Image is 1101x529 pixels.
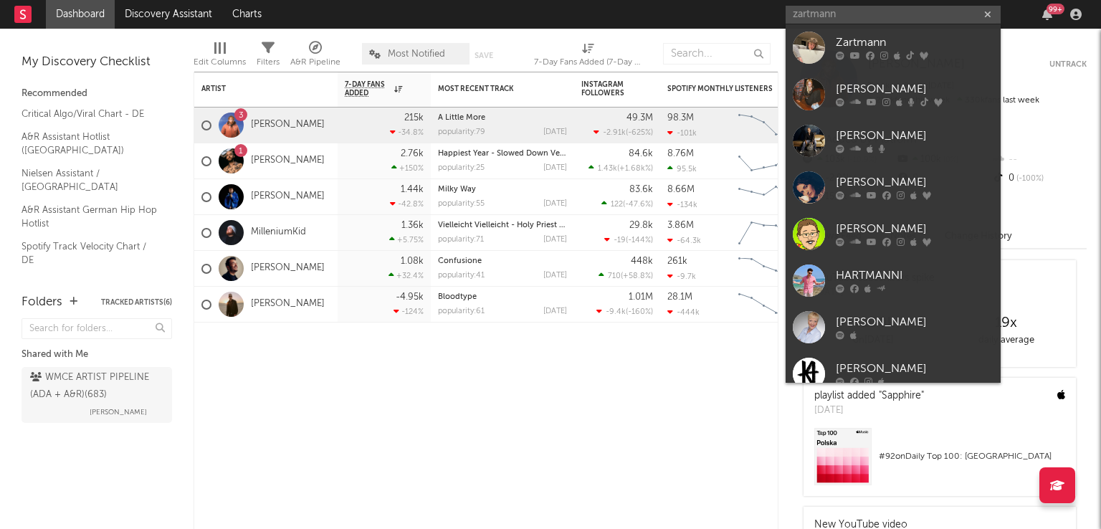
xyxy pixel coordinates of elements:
div: -4.95k [396,292,424,302]
div: -134k [667,200,697,209]
button: 99+ [1042,9,1052,20]
div: [PERSON_NAME] [836,314,993,331]
div: -124 % [394,307,424,316]
div: A Little More [438,114,567,122]
div: [DATE] [543,272,567,280]
div: Filters [257,36,280,77]
div: Artist [201,85,309,93]
div: +32.4 % [389,271,424,280]
div: 1.44k [401,185,424,194]
div: 2.76k [401,149,424,158]
a: Zartmann [786,24,1001,71]
div: # 92 on Daily Top 100: [GEOGRAPHIC_DATA] [879,448,1065,465]
span: +58.8 % [623,272,651,280]
div: [DATE] [543,236,567,244]
div: 98.3M [667,113,694,123]
div: 8.76M [667,149,694,158]
a: A&R Assistant Hotlist ([GEOGRAPHIC_DATA]) [22,129,158,158]
span: -100 % [1014,175,1044,183]
div: popularity: 71 [438,236,484,244]
a: [PERSON_NAME] [786,304,1001,351]
a: A&R Assistant German Hip Hop Hotlist [22,202,158,232]
div: +150 % [391,163,424,173]
div: Edit Columns [194,54,246,71]
span: -625 % [628,129,651,137]
div: popularity: 41 [438,272,485,280]
div: [DATE] [543,128,567,136]
div: Happiest Year - Slowed Down Version [438,150,567,158]
div: -- [991,151,1087,169]
div: 448k [631,257,653,266]
div: [DATE] [543,308,567,315]
div: Most Recent Track [438,85,545,93]
svg: Chart title [732,251,796,287]
div: [PERSON_NAME] [836,128,993,145]
div: 3.86M [667,221,694,230]
div: 1.36k [401,221,424,230]
div: Vielleicht Vielleicht - Holy Priest & elMefti Remix [438,221,567,229]
span: -19 [614,237,626,244]
div: My Discovery Checklist [22,54,172,71]
input: Search for artists [786,6,1001,24]
div: Filters [257,54,280,71]
div: ( ) [594,128,653,137]
a: Bloodtype [438,293,477,301]
input: Search for folders... [22,318,172,339]
input: Search... [663,43,771,65]
div: 1.01M [629,292,653,302]
a: Milky Way [438,186,476,194]
div: 0 [991,169,1087,188]
div: [PERSON_NAME] [836,361,993,378]
a: "Sapphire" [879,391,924,401]
div: 83.6k [629,185,653,194]
a: WMCE ARTIST PIPELINE (ADA + A&R)(683)[PERSON_NAME] [22,367,172,423]
div: 7-Day Fans Added (7-Day Fans Added) [534,54,642,71]
a: [PERSON_NAME] [786,118,1001,164]
div: [DATE] [543,200,567,208]
div: 49.3M [626,113,653,123]
div: 8.66M [667,185,695,194]
a: [PERSON_NAME] [786,211,1001,257]
div: Confusione [438,257,567,265]
span: +1.68k % [619,165,651,173]
span: [PERSON_NAME] [90,404,147,421]
div: popularity: 79 [438,128,485,136]
svg: Chart title [732,287,796,323]
div: [DATE] [543,164,567,172]
svg: Chart title [732,179,796,215]
div: Folders [22,294,62,311]
a: Nielsen Assistant / [GEOGRAPHIC_DATA] [22,166,158,195]
a: [PERSON_NAME] [251,191,325,203]
span: 710 [608,272,621,280]
a: [PERSON_NAME] [251,262,325,275]
a: [PERSON_NAME] [786,71,1001,118]
div: Bloodtype [438,293,567,301]
div: 7-Day Fans Added (7-Day Fans Added) [534,36,642,77]
div: A&R Pipeline [290,54,340,71]
a: [PERSON_NAME] [786,351,1001,397]
div: -34.8 % [390,128,424,137]
div: 95.5k [667,164,697,173]
a: [PERSON_NAME] [251,298,325,310]
a: Vielleicht Vielleicht - Holy Priest & elMefti Remix [438,221,618,229]
div: 261k [667,257,687,266]
div: Instagram Followers [581,80,631,97]
div: popularity: 55 [438,200,485,208]
a: Critical Algo/Viral Chart - DE [22,106,158,122]
div: daily average [940,332,1072,349]
span: 7-Day Fans Added [345,80,391,97]
span: -2.91k [603,129,626,137]
svg: Chart title [732,108,796,143]
div: +5.75 % [389,235,424,244]
button: Untrack [1049,57,1087,72]
div: ( ) [601,199,653,209]
div: 19 x [940,315,1072,332]
div: [PERSON_NAME] [836,81,993,98]
a: A Little More [438,114,485,122]
a: [PERSON_NAME] [786,164,1001,211]
div: -64.3k [667,236,701,245]
div: ( ) [604,235,653,244]
div: 99 + [1047,4,1064,14]
div: -9.7k [667,272,696,281]
div: ( ) [599,271,653,280]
